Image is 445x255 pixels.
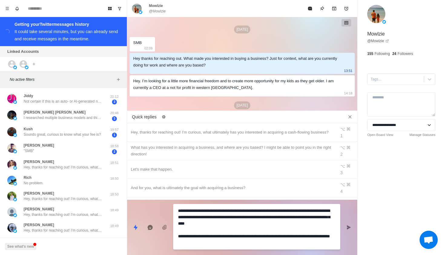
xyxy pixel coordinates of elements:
[25,66,28,69] img: picture
[409,132,435,138] a: Manage Statuses
[234,101,250,109] p: [DATE]
[344,90,353,97] p: 14:18
[7,144,16,153] img: picture
[2,4,12,13] button: Menu
[115,76,122,83] button: Add filters
[13,166,17,170] img: picture
[159,112,169,122] button: Edit quick replies
[131,129,332,136] div: Hey, thanks for reaching out! I'm curious, what ultimately has you interested in acquiring a cash...
[7,127,16,136] img: picture
[7,49,39,55] p: Linked Accounts
[24,159,54,165] p: [PERSON_NAME]
[367,51,373,56] p: 155
[107,94,122,99] p: 21:12
[13,198,17,201] img: picture
[13,213,17,217] img: picture
[7,110,16,120] img: picture
[149,3,163,8] p: Mowlzie
[133,55,341,69] div: Hey thanks for reaching out. What made you interested in buying a business? Just for context, wha...
[15,29,118,41] div: It could take several minutes, but you can already send and receive messages in the meantime.
[24,110,86,115] p: [PERSON_NAME] [PERSON_NAME]
[7,94,16,103] img: picture
[24,212,102,217] p: Hey, thanks for reaching out! I'm curious, what ultimately has you interested in acquiring a cash...
[13,117,17,120] img: picture
[112,100,117,104] span: 3
[107,192,122,197] p: 18:50
[107,160,122,165] p: 18:51
[30,60,38,68] button: Add account
[107,144,122,149] p: 18:58
[24,148,34,154] p: "SMB"
[107,208,122,213] p: 18:49
[24,165,102,170] p: Hey, thanks for reaching out! I'm curious, what ultimately has you interested in acquiring a cash...
[115,4,124,13] button: Show unread conversations
[340,126,354,139] div: ⌥ ⌘ 1
[420,231,438,249] a: Open chat
[13,100,17,104] img: picture
[367,132,393,138] a: Open Board View
[392,51,396,56] p: 24
[132,4,142,13] img: picture
[344,67,353,74] p: 13:51
[144,45,153,52] p: 02:09
[24,191,54,196] p: [PERSON_NAME]
[5,243,36,250] button: See what's new
[107,223,122,229] p: 18:49
[130,221,142,233] button: Quick replies
[367,5,385,23] img: picture
[107,127,122,132] p: 19:57
[24,143,54,148] p: [PERSON_NAME]
[13,66,17,69] img: picture
[112,116,117,121] span: 3
[159,221,171,233] button: Add media
[304,2,316,15] button: Mark as read
[367,30,385,38] p: Mowlzie
[131,166,332,173] div: Let's make that happen.
[316,2,328,15] button: Pin
[24,115,102,121] p: I researched multiple business models and this one seems like the best fit for me
[133,39,142,46] div: SMB
[7,176,16,185] img: picture
[15,21,120,28] div: Getting your Twitter messages history
[112,149,117,154] span: 2
[131,185,332,191] div: And for you, what is ultimately the goal with acquiring a business?
[24,132,101,137] p: Sounds great, curious to know what your fee is?
[24,180,43,186] p: No problem.
[24,99,102,104] p: Not certain if this is an auto- or AI-generated note from you, but here goes, nonetheless. I'm in...
[24,222,54,228] p: [PERSON_NAME]
[7,160,16,169] img: picture
[328,2,340,15] button: Archive
[345,112,355,122] button: Close quick replies
[382,20,386,24] img: picture
[367,38,389,44] a: @Mowlzie
[107,110,122,116] p: 20:46
[7,192,16,201] img: picture
[24,126,33,132] p: Kush
[7,223,16,232] img: picture
[13,229,17,233] img: picture
[7,207,16,216] img: picture
[343,221,355,233] button: Send message
[340,181,354,195] div: ⌥ ⌘ 4
[131,144,332,158] div: What has you interested in acquiring a business, and where are you based? I might be able to poin...
[24,206,54,212] p: [PERSON_NAME]
[105,4,115,13] button: Board View
[24,228,102,233] p: Hey, thanks for reaching out! I'm curious, what ultimately has you interested in acquiring a cash...
[340,144,354,158] div: ⌥ ⌘ 2
[139,10,142,14] img: picture
[149,8,166,14] p: @Mowlzie
[24,196,102,202] p: Hey, thanks for reaching out! I'm curious, what ultimately has you interested in acquiring a cash...
[10,77,115,82] p: No active filters
[24,175,31,180] p: Rich
[397,51,413,56] p: Followers
[374,51,390,56] p: Following
[340,2,352,15] button: Add reminder
[144,221,156,233] button: Reply with AI
[13,182,17,185] img: picture
[132,114,157,120] p: Quick replies
[12,4,22,13] button: Notifications
[24,93,33,99] p: Jiddy
[13,133,17,137] img: picture
[112,133,117,138] span: 1
[133,78,341,91] div: Hey. I’m looking for a little more financial freedom and to create more opportunity for my kids a...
